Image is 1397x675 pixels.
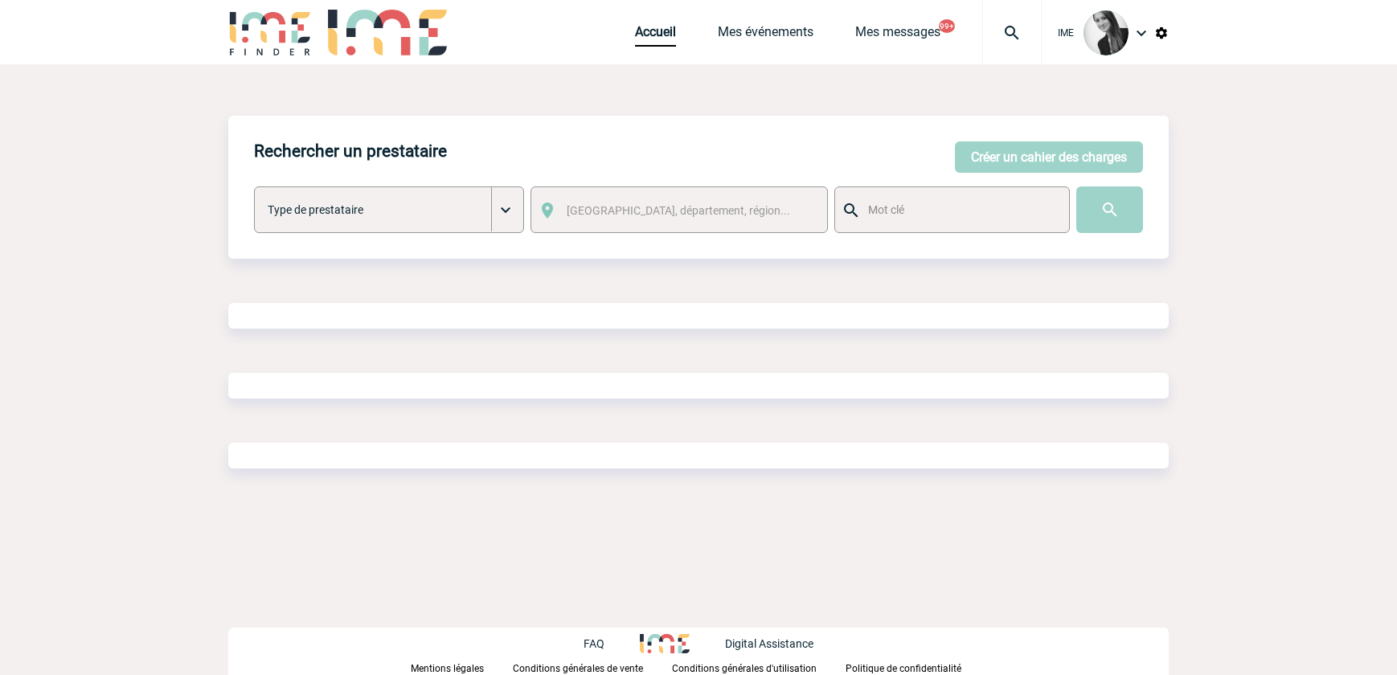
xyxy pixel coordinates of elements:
input: Submit [1076,186,1143,233]
img: IME-Finder [228,10,312,55]
span: [GEOGRAPHIC_DATA], département, région... [567,204,790,217]
button: 99+ [939,19,955,33]
img: 101050-0.jpg [1084,10,1129,55]
h4: Rechercher un prestataire [254,141,447,161]
p: FAQ [584,637,604,650]
a: Accueil [635,24,676,47]
input: Mot clé [864,199,1055,220]
p: Conditions générales de vente [513,663,643,674]
a: Conditions générales de vente [513,660,672,675]
p: Digital Assistance [725,637,813,650]
a: FAQ [584,635,640,650]
p: Mentions légales [411,663,484,674]
p: Politique de confidentialité [846,663,961,674]
span: IME [1058,27,1074,39]
a: Mes événements [718,24,813,47]
a: Mes messages [855,24,940,47]
a: Politique de confidentialité [846,660,987,675]
a: Conditions générales d'utilisation [672,660,846,675]
a: Mentions légales [411,660,513,675]
p: Conditions générales d'utilisation [672,663,817,674]
img: http://www.idealmeetingsevents.fr/ [640,634,690,653]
